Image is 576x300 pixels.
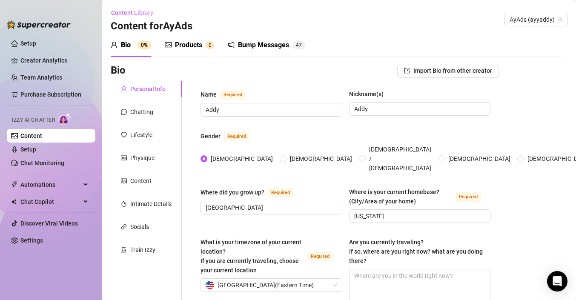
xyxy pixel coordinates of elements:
span: notification [228,41,235,48]
img: Chat Copilot [11,199,17,205]
img: us [206,281,214,289]
input: Name [206,105,335,114]
div: Nickname(s) [349,89,384,99]
span: idcard [121,155,127,161]
span: [DEMOGRAPHIC_DATA] [207,154,276,163]
div: Bump Messages [238,40,289,50]
span: team [558,17,563,22]
input: Where did you grow up? [206,203,335,212]
div: Open Intercom Messenger [547,271,567,291]
a: Discover Viral Videos [20,220,78,227]
span: Required [220,90,246,100]
label: Name [201,89,255,100]
span: Chat Copilot [20,195,81,209]
a: Purchase Subscription [20,88,89,101]
span: Are you currently traveling? If so, where are you right now? what are you doing there? [349,239,483,264]
label: Nickname(s) [349,89,390,99]
div: Personal Info [130,84,166,94]
div: Lifestyle [130,130,152,140]
label: Where did you grow up? [201,187,303,197]
sup: 0% [138,41,151,49]
sup: 47 [292,41,305,49]
span: 4 [296,42,299,48]
a: Chat Monitoring [20,160,64,166]
span: picture [165,41,172,48]
span: heart [121,132,127,138]
div: Train Izzy [130,245,155,254]
div: Chatting [130,107,153,117]
h3: Content for AyAds [111,20,192,33]
input: Nickname(s) [354,104,484,114]
button: Content Library [111,6,160,20]
span: [DEMOGRAPHIC_DATA] [287,154,355,163]
div: Socials [130,222,149,231]
span: fire [121,201,127,207]
span: user [121,86,127,92]
div: Name [201,90,217,99]
div: Gender [201,131,221,141]
div: Where is your current homebase? (City/Area of your home) [349,187,453,206]
span: Automations [20,178,81,191]
div: Physique [130,153,155,163]
input: Where is your current homebase? (City/Area of your home) [354,211,484,221]
img: logo-BBDzfeDw.svg [7,20,71,29]
span: Required [224,132,249,141]
span: experiment [121,247,127,253]
span: Content Library [111,9,153,16]
a: Content [20,132,42,139]
span: link [121,224,127,230]
img: AI Chatter [58,113,72,125]
span: [DEMOGRAPHIC_DATA] / [DEMOGRAPHIC_DATA] [366,145,435,173]
button: Import Bio from other creator [397,64,499,77]
span: [DEMOGRAPHIC_DATA] [445,154,514,163]
span: [GEOGRAPHIC_DATA] ( Eastern Time ) [218,279,314,291]
span: import [404,68,410,74]
div: Products [175,40,202,50]
span: AyAds (ayyaddy) [510,13,562,26]
h3: Bio [111,64,126,77]
a: Setup [20,146,36,153]
sup: 0 [206,41,214,49]
span: thunderbolt [11,181,18,188]
span: Required [456,192,481,202]
div: Where did you grow up? [201,188,264,197]
span: Required [307,252,333,261]
span: Izzy AI Chatter [12,116,55,124]
span: message [121,109,127,115]
span: user [111,41,117,48]
label: Gender [201,131,259,141]
span: 7 [299,42,302,48]
div: Intimate Details [130,199,172,209]
a: Settings [20,237,43,244]
label: Where is your current homebase? (City/Area of your home) [349,187,491,206]
a: Team Analytics [20,74,62,81]
a: Creator Analytics [20,54,89,67]
span: Required [268,188,293,197]
span: Import Bio from other creator [413,67,492,74]
div: Content [130,176,152,186]
a: Setup [20,40,36,47]
span: What is your timezone of your current location? If you are currently traveling, choose your curre... [201,239,301,274]
span: picture [121,178,127,184]
div: Bio [121,40,131,50]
